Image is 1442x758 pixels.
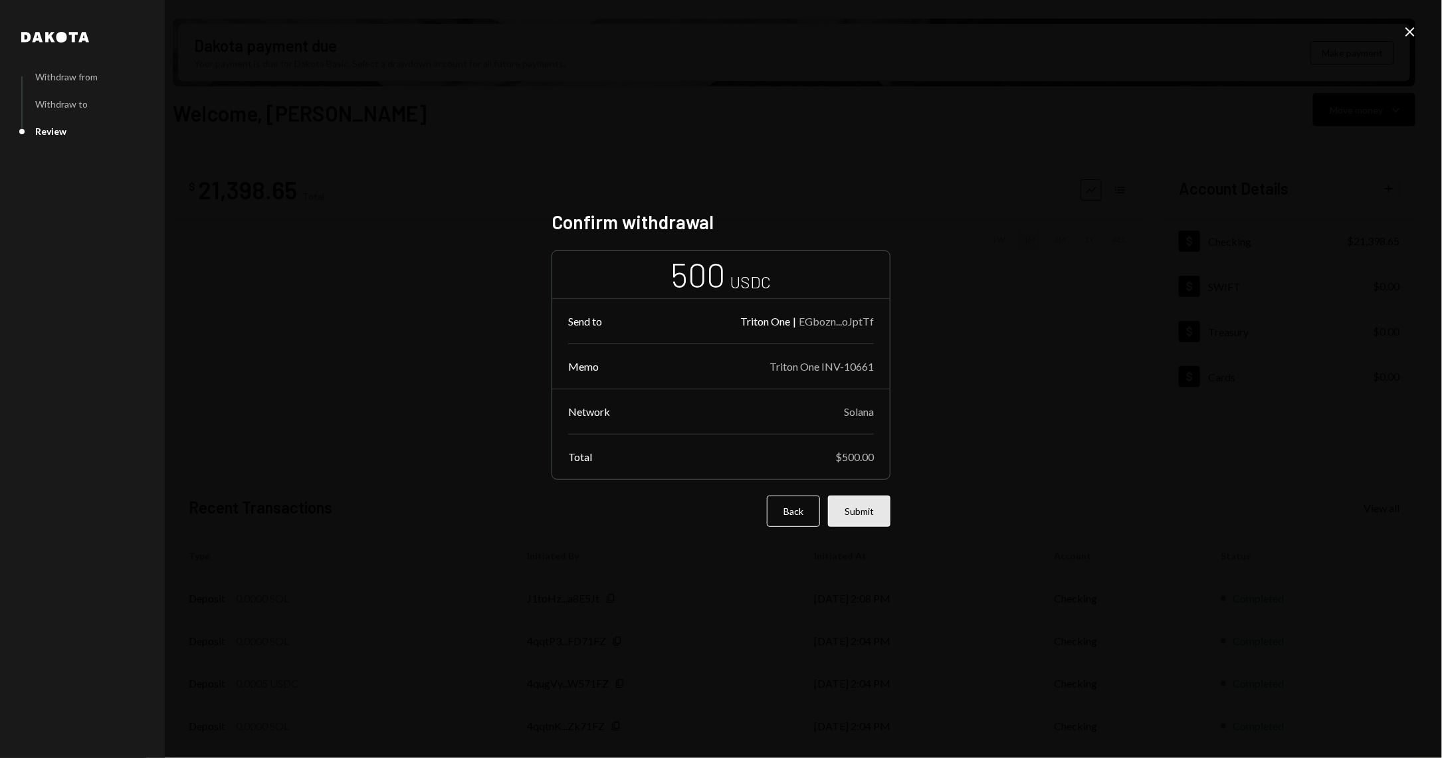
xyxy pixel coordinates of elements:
[568,405,610,418] div: Network
[828,496,890,527] button: Submit
[35,71,98,82] div: Withdraw from
[568,360,599,373] div: Memo
[552,209,890,235] h2: Confirm withdrawal
[731,271,772,293] div: USDC
[740,315,790,328] div: Triton One
[568,315,602,328] div: Send to
[835,450,874,463] div: $500.00
[844,405,874,418] div: Solana
[767,496,820,527] button: Back
[35,126,66,137] div: Review
[770,360,874,373] div: Triton One INV-10661
[671,254,726,296] div: 500
[35,98,88,110] div: Withdraw to
[799,315,874,328] div: EGbozn...oJptTf
[568,450,592,463] div: Total
[793,315,796,328] div: |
